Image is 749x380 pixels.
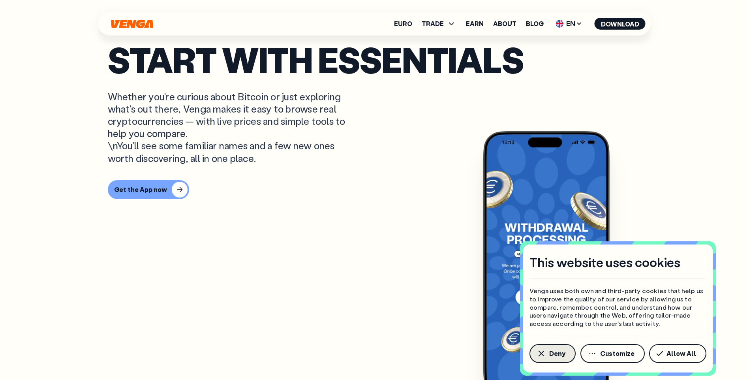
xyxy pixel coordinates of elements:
h4: This website uses cookies [529,254,680,271]
a: Euro [394,21,412,27]
button: Download [595,18,646,30]
img: flag-uk [556,20,564,28]
button: Deny [529,344,576,363]
span: Deny [549,350,565,357]
span: EN [553,17,585,30]
span: TRADE [422,21,444,27]
a: About [493,21,516,27]
div: Get the App now [114,186,167,194]
span: Customize [600,350,634,357]
p: START WITH ESSENTIALS [108,44,642,75]
span: TRADE [422,19,456,28]
p: Whether you're curious about Bitcoin or just exploring what's out there, Venga makes it easy to b... [108,90,357,164]
a: Earn [466,21,484,27]
button: Customize [580,344,645,363]
p: Venga uses both own and third-party cookies that help us to improve the quality of our service by... [529,287,706,328]
span: Allow All [666,350,696,357]
button: Allow All [649,344,706,363]
svg: Home [110,19,154,28]
a: Get the App now [108,180,642,199]
button: Get the App now [108,180,189,199]
a: Blog [526,21,544,27]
